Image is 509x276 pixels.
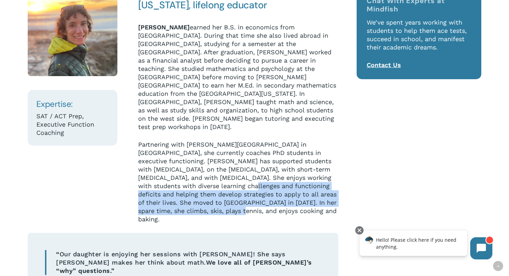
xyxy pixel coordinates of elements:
[56,250,321,275] p: Our daughter is enjoying her sessions with [PERSON_NAME]! She says [PERSON_NAME] makes her think ...
[56,259,312,274] strong: We love all of [PERSON_NAME]’s “why” questions.”
[36,112,109,137] p: SAT / ACT Prep, Executive Function Coaching
[36,99,73,109] span: Expertise:
[138,24,190,31] strong: [PERSON_NAME]
[138,23,338,140] p: earned her B.S. in economics from [GEOGRAPHIC_DATA]. During that time she also lived abroad in [G...
[367,18,472,61] p: We’ve spent years working with students to help them ace tests, succeed in school, and manifest t...
[138,140,338,223] p: Partnering with [PERSON_NAME][GEOGRAPHIC_DATA] in [GEOGRAPHIC_DATA], she currently coaches PhD st...
[56,250,60,258] strong: “
[367,61,401,68] a: Contact Us
[352,225,499,266] iframe: Chatbot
